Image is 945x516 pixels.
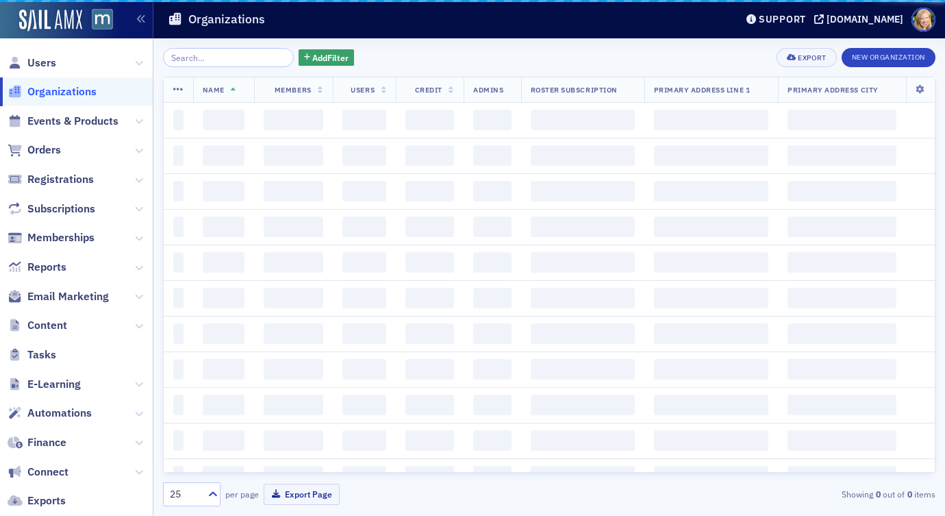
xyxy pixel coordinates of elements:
[299,49,355,66] button: AddFilter
[688,488,935,500] div: Showing out of items
[405,466,454,487] span: ‌
[531,359,635,380] span: ‌
[342,110,386,130] span: ‌
[405,217,454,237] span: ‌
[787,145,896,166] span: ‌
[173,145,184,166] span: ‌
[19,10,82,32] img: SailAMX
[8,493,66,508] a: Exports
[27,56,56,71] span: Users
[173,252,184,273] span: ‌
[473,430,512,451] span: ‌
[654,288,769,308] span: ‌
[654,395,769,415] span: ‌
[264,252,323,273] span: ‌
[173,288,184,308] span: ‌
[787,252,896,273] span: ‌
[405,181,454,201] span: ‌
[787,359,896,380] span: ‌
[8,143,61,158] a: Orders
[654,217,769,237] span: ‌
[787,466,896,487] span: ‌
[27,347,56,363] span: Tasks
[531,217,635,237] span: ‌
[405,110,454,130] span: ‌
[531,323,635,344] span: ‌
[264,395,323,415] span: ‌
[203,466,245,487] span: ‌
[473,359,512,380] span: ‌
[405,359,454,380] span: ‌
[264,466,323,487] span: ‌
[163,48,294,67] input: Search…
[798,54,826,62] div: Export
[8,465,68,480] a: Connect
[27,114,118,129] span: Events & Products
[405,395,454,415] span: ‌
[8,435,66,450] a: Finance
[225,488,259,500] label: per page
[264,145,323,166] span: ‌
[188,11,265,27] h1: Organizations
[473,110,512,130] span: ‌
[203,217,245,237] span: ‌
[203,323,245,344] span: ‌
[473,145,512,166] span: ‌
[473,181,512,201] span: ‌
[312,51,349,64] span: Add Filter
[351,85,375,95] span: Users
[27,318,67,333] span: Content
[264,359,323,380] span: ‌
[473,323,512,344] span: ‌
[654,181,769,201] span: ‌
[787,288,896,308] span: ‌
[342,430,386,451] span: ‌
[203,430,245,451] span: ‌
[342,181,386,201] span: ‌
[342,217,386,237] span: ‌
[654,252,769,273] span: ‌
[405,323,454,344] span: ‌
[531,85,618,95] span: Roster Subscription
[82,9,113,32] a: View Homepage
[787,395,896,415] span: ‌
[8,114,118,129] a: Events & Products
[531,181,635,201] span: ‌
[787,217,896,237] span: ‌
[27,201,95,217] span: Subscriptions
[8,406,92,421] a: Automations
[342,323,386,344] span: ‌
[842,50,935,62] a: New Organization
[8,201,95,217] a: Subscriptions
[203,145,245,166] span: ‌
[8,260,66,275] a: Reports
[27,172,94,187] span: Registrations
[173,466,184,487] span: ‌
[203,359,245,380] span: ‌
[759,13,806,25] div: Support
[787,110,896,130] span: ‌
[8,347,56,363] a: Tasks
[911,8,935,32] span: Profile
[531,252,635,273] span: ‌
[531,430,635,451] span: ‌
[27,465,68,480] span: Connect
[173,110,184,130] span: ‌
[8,230,94,245] a: Memberships
[27,230,94,245] span: Memberships
[531,110,635,130] span: ‌
[473,217,512,237] span: ‌
[170,487,200,502] div: 25
[27,406,92,421] span: Automations
[777,48,836,67] button: Export
[814,14,908,24] button: [DOMAIN_NAME]
[27,493,66,508] span: Exports
[173,395,184,415] span: ‌
[654,110,769,130] span: ‌
[654,359,769,380] span: ‌
[8,84,97,99] a: Organizations
[203,181,245,201] span: ‌
[27,143,61,158] span: Orders
[203,110,245,130] span: ‌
